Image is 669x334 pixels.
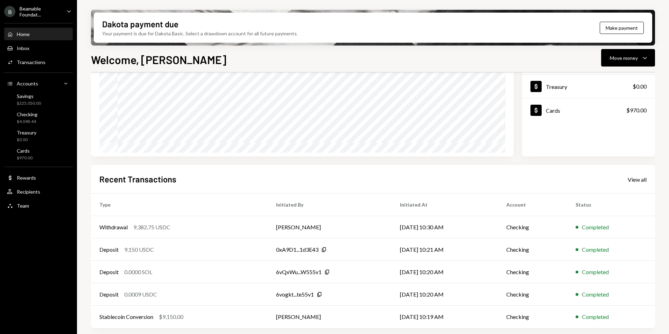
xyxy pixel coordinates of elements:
td: [DATE] 10:20 AM [392,283,498,306]
a: Team [4,199,73,212]
a: Home [4,28,73,40]
div: 6vogkt...te55v1 [276,290,314,299]
div: Completed [582,268,609,276]
div: Your payment is due for Dakota Basic. Select a drawdown account for all future payments. [102,30,298,37]
div: Dakota payment due [102,18,178,30]
div: Move money [610,54,638,62]
div: 9,150 USDC [124,245,154,254]
div: Recipients [17,189,40,195]
h2: Recent Transactions [99,173,176,185]
div: Treasury [546,83,567,90]
div: $0.00 [633,82,647,91]
div: 0xA9D1...1d3E43 [276,245,318,254]
div: $4,048.44 [17,119,37,125]
td: Checking [498,216,567,238]
th: Initiated At [392,194,498,216]
a: Cards$970.00 [4,146,73,162]
div: Completed [582,290,609,299]
td: [DATE] 10:21 AM [392,238,498,261]
div: Transactions [17,59,45,65]
div: Deposit [99,245,119,254]
div: Cards [17,148,33,154]
div: Completed [582,245,609,254]
a: Rewards [4,171,73,184]
button: Move money [601,49,655,67]
div: Team [17,203,29,209]
div: 0.0000 SOL [124,268,152,276]
td: [PERSON_NAME] [268,216,392,238]
td: Checking [498,283,567,306]
td: Checking [498,306,567,328]
a: Cards$970.00 [522,98,655,122]
div: Withdrawal [99,223,128,231]
div: 9,382.75 USDC [133,223,170,231]
a: Treasury$0.00 [4,127,73,144]
a: Accounts [4,77,73,90]
div: Rewards [17,175,36,181]
td: [DATE] 10:30 AM [392,216,498,238]
div: B [4,6,15,17]
a: Inbox [4,42,73,54]
td: [DATE] 10:20 AM [392,261,498,283]
div: Checking [17,111,37,117]
div: $225,050.00 [17,100,41,106]
div: $0.00 [17,137,36,143]
a: Recipients [4,185,73,198]
th: Account [498,194,567,216]
div: Accounts [17,81,38,86]
th: Initiated By [268,194,392,216]
div: Completed [582,223,609,231]
a: View all [628,175,647,183]
div: View all [628,176,647,183]
div: Treasury [17,130,36,135]
div: $970.00 [626,106,647,114]
div: $970.00 [17,155,33,161]
div: 6vQxWu...W555v1 [276,268,322,276]
a: Savings$225,050.00 [4,91,73,108]
a: Transactions [4,56,73,68]
button: Make payment [600,22,644,34]
div: $9,150.00 [159,313,183,321]
td: Checking [498,261,567,283]
td: [PERSON_NAME] [268,306,392,328]
div: Deposit [99,290,119,299]
a: Checking$4,048.44 [4,109,73,126]
div: Deposit [99,268,119,276]
h1: Welcome, [PERSON_NAME] [91,53,226,67]
th: Type [91,194,268,216]
th: Status [567,194,655,216]
div: Stablecoin Conversion [99,313,153,321]
div: Cards [546,107,560,114]
td: Checking [498,238,567,261]
div: Inbox [17,45,29,51]
div: Completed [582,313,609,321]
div: 0.0009 USDC [124,290,157,299]
div: Home [17,31,30,37]
td: [DATE] 10:19 AM [392,306,498,328]
a: Treasury$0.00 [522,75,655,98]
div: Beamable Foundat... [20,6,61,18]
div: Savings [17,93,41,99]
